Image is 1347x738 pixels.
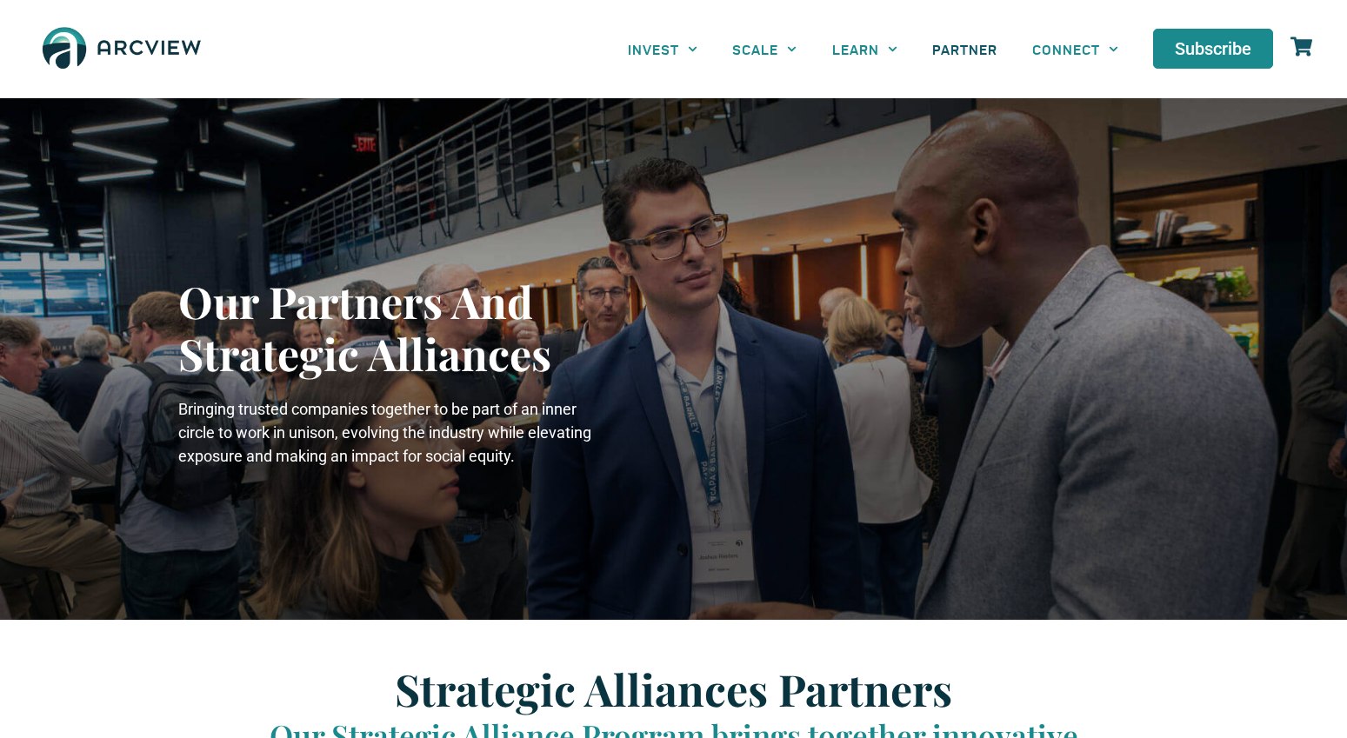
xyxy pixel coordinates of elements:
span: Subscribe [1175,40,1251,57]
a: CONNECT [1015,30,1136,69]
a: INVEST [610,30,715,69]
a: Subscribe [1153,29,1273,69]
a: SCALE [715,30,814,69]
a: LEARN [815,30,915,69]
nav: Menu [610,30,1136,69]
h1: Our Partners And Strategic Alliances [178,276,596,380]
img: The Arcview Group [35,17,209,81]
h2: Strategic Alliances Partners [239,663,1109,715]
p: Bringing trusted companies together to be part of an inner circle to work in unison, evolving the... [178,397,596,468]
a: PARTNER [915,30,1015,69]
